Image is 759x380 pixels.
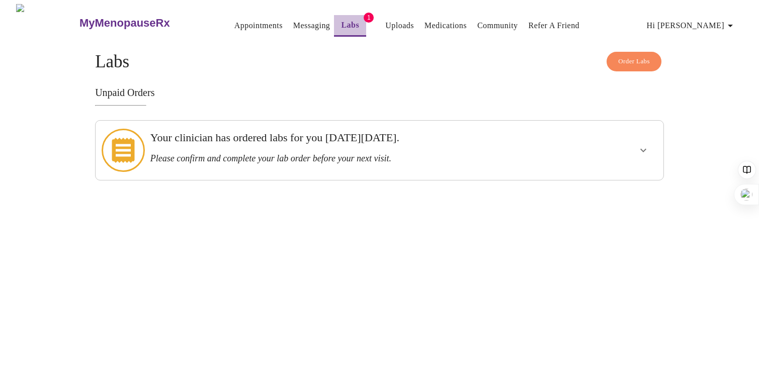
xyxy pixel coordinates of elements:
[234,19,283,33] a: Appointments
[607,52,661,71] button: Order Labs
[473,16,522,36] button: Community
[477,19,518,33] a: Community
[425,19,467,33] a: Medications
[289,16,334,36] button: Messaging
[420,16,471,36] button: Medications
[95,87,664,99] h3: Unpaid Orders
[230,16,287,36] button: Appointments
[334,15,366,37] button: Labs
[364,13,374,23] span: 1
[16,4,78,42] img: MyMenopauseRx Logo
[385,19,414,33] a: Uploads
[79,17,170,30] h3: MyMenopauseRx
[529,19,580,33] a: Refer a Friend
[78,6,210,41] a: MyMenopauseRx
[95,52,664,72] h4: Labs
[381,16,418,36] button: Uploads
[341,18,359,32] a: Labs
[525,16,584,36] button: Refer a Friend
[631,138,655,162] button: show more
[150,153,554,164] h3: Please confirm and complete your lab order before your next visit.
[293,19,330,33] a: Messaging
[647,19,736,33] span: Hi [PERSON_NAME]
[618,56,650,67] span: Order Labs
[643,16,740,36] button: Hi [PERSON_NAME]
[150,131,554,144] h3: Your clinician has ordered labs for you [DATE][DATE].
